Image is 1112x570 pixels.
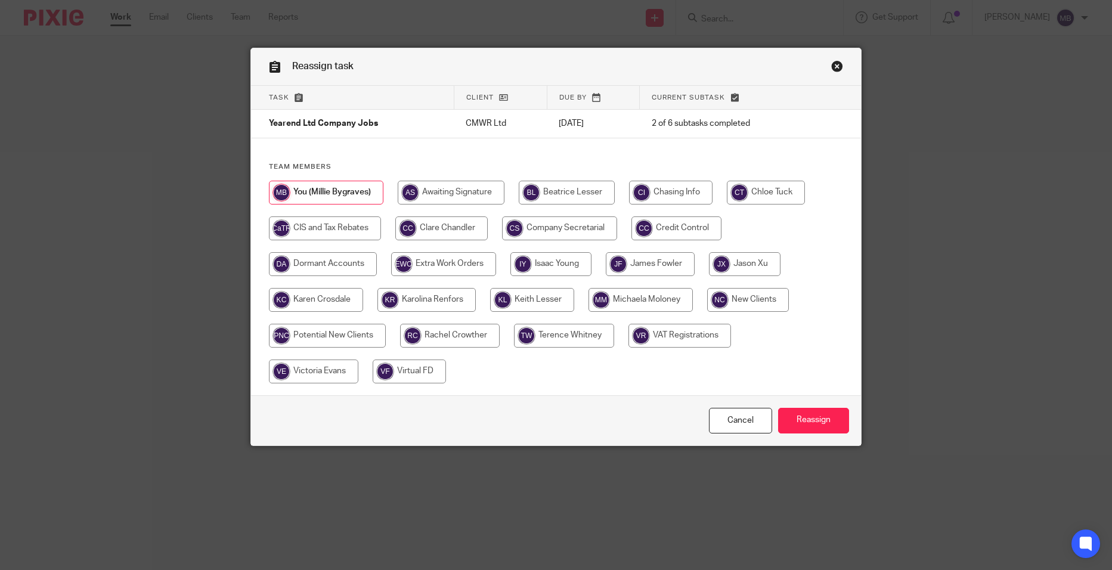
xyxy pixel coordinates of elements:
span: Client [466,94,494,101]
p: CMWR Ltd [466,117,535,129]
span: Reassign task [292,61,354,71]
td: 2 of 6 subtasks completed [640,110,811,138]
a: Close this dialog window [831,60,843,76]
a: Close this dialog window [709,408,772,433]
h4: Team members [269,162,844,172]
span: Current subtask [652,94,725,101]
span: Due by [559,94,587,101]
span: Yearend Ltd Company Jobs [269,120,378,128]
input: Reassign [778,408,849,433]
p: [DATE] [559,117,628,129]
span: Task [269,94,289,101]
